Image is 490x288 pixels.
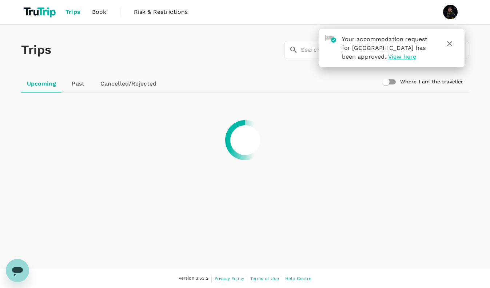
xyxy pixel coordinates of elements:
span: Your accommodation request for [GEOGRAPHIC_DATA] has been approved. [342,36,428,60]
a: Privacy Policy [215,275,244,283]
span: Risk & Restrictions [134,8,188,16]
a: Terms of Use [250,275,279,283]
span: Terms of Use [250,276,279,281]
img: TruTrip logo [21,4,60,20]
a: Cancelled/Rejected [95,75,163,92]
a: Upcoming [21,75,62,92]
h1: Trips [21,25,52,75]
span: Help Centre [285,276,312,281]
input: Search by travellers, trips, or destination, label, team [301,41,469,59]
span: Version 3.53.2 [179,275,208,282]
a: Past [62,75,95,92]
img: Eri Marina Yo [443,5,458,19]
span: View here [388,53,416,60]
span: Privacy Policy [215,276,244,281]
iframe: Button to launch messaging window [6,259,29,282]
a: Help Centre [285,275,312,283]
h6: Where I am the traveller [400,78,463,86]
span: Trips [65,8,80,16]
span: Book [92,8,107,16]
img: hotel-approved [325,35,336,43]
